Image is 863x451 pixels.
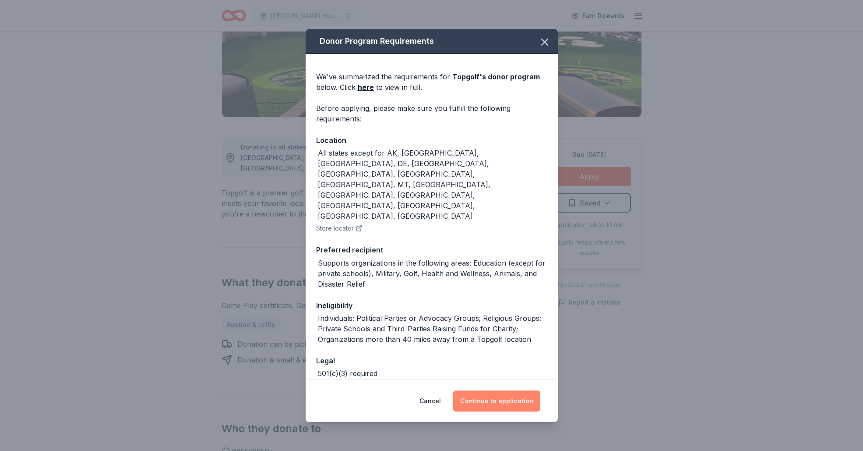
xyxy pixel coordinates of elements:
button: Cancel [419,391,441,412]
div: Before applying, please make sure you fulfill the following requirements: [316,103,547,124]
div: Location [316,135,547,146]
div: Ineligibility [316,300,547,311]
div: Supports organizations in the following areas: Education (except for private schools), Military, ... [318,258,547,289]
div: We've summarized the requirements for below. Click to view in full. [316,71,547,92]
a: here [358,82,374,92]
div: Legal [316,355,547,366]
div: Preferred recipient [316,244,547,256]
div: 501(c)(3) required [318,368,377,379]
button: Store locator [316,223,363,234]
span: Topgolf 's donor program [452,72,540,81]
button: Continue to application [453,391,540,412]
div: All states except for AK, [GEOGRAPHIC_DATA], [GEOGRAPHIC_DATA], DE, [GEOGRAPHIC_DATA], [GEOGRAPHI... [318,148,547,221]
div: Individuals; Political Parties or Advocacy Groups; Religious Groups; Private Schools and Third-Pa... [318,313,547,344]
div: Donor Program Requirements [306,29,558,54]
